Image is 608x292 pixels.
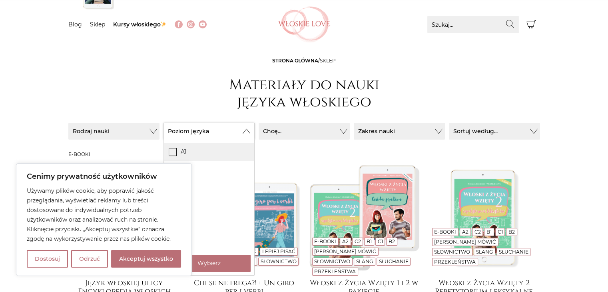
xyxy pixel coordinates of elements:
[161,21,166,27] img: ✨
[508,229,515,235] a: B2
[278,6,330,42] img: Włoskielove
[272,58,336,64] span: /
[378,238,383,244] a: C1
[314,268,356,274] a: Przekleństwa
[427,16,519,33] input: Szukaj...
[27,250,68,268] button: Dostosuj
[486,229,492,235] a: B1
[379,258,408,264] a: Słuchanie
[356,258,373,264] a: Slang
[259,123,350,140] button: Chcę...
[224,76,384,111] h1: Materiały do nauki języka włoskiego
[113,21,167,28] a: Kursy włoskiego
[163,140,255,276] div: Rodzaj nauki
[523,16,540,33] button: Koszyk
[434,249,470,255] a: Słownictwo
[68,21,82,28] a: Blog
[260,258,296,264] a: Słownictwo
[71,250,108,268] button: Odrzuć
[449,123,540,140] button: Sortuj według...
[163,123,255,140] button: Poziom języka
[474,229,480,235] a: C2
[164,197,254,215] label: B2
[90,21,105,28] a: Sklep
[354,123,445,140] button: Zakres nauki
[272,58,318,64] a: Strona główna
[434,229,456,235] a: E-booki
[320,58,336,64] span: sklep
[314,258,350,264] a: Słownictwo
[462,229,468,235] a: A2
[111,250,181,268] button: Akceptuj wszystko
[354,238,361,244] a: C2
[167,255,251,272] button: Wybierz
[164,143,254,161] label: A1
[27,172,181,181] p: Cenimy prywatność użytkowników
[498,229,503,235] a: C1
[342,238,349,244] a: A2
[68,123,159,140] button: Rodzaj nauki
[389,238,395,244] a: B2
[27,186,181,244] p: Używamy plików cookie, aby poprawić jakość przeglądania, wyświetlać reklamy lub treści dostosowan...
[164,233,254,251] label: C2
[164,161,254,179] label: A2
[434,259,476,265] a: Przekleństwa
[164,215,254,233] label: C1
[262,248,295,254] a: Lepiej pisać
[367,238,372,244] a: B1
[476,249,493,255] a: Slang
[498,249,528,255] a: Słuchanie
[314,238,336,244] a: E-booki
[68,152,540,157] h3: E-booki
[164,179,254,197] label: B1
[434,239,496,245] a: [PERSON_NAME] mówić
[314,248,376,254] a: [PERSON_NAME] mówić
